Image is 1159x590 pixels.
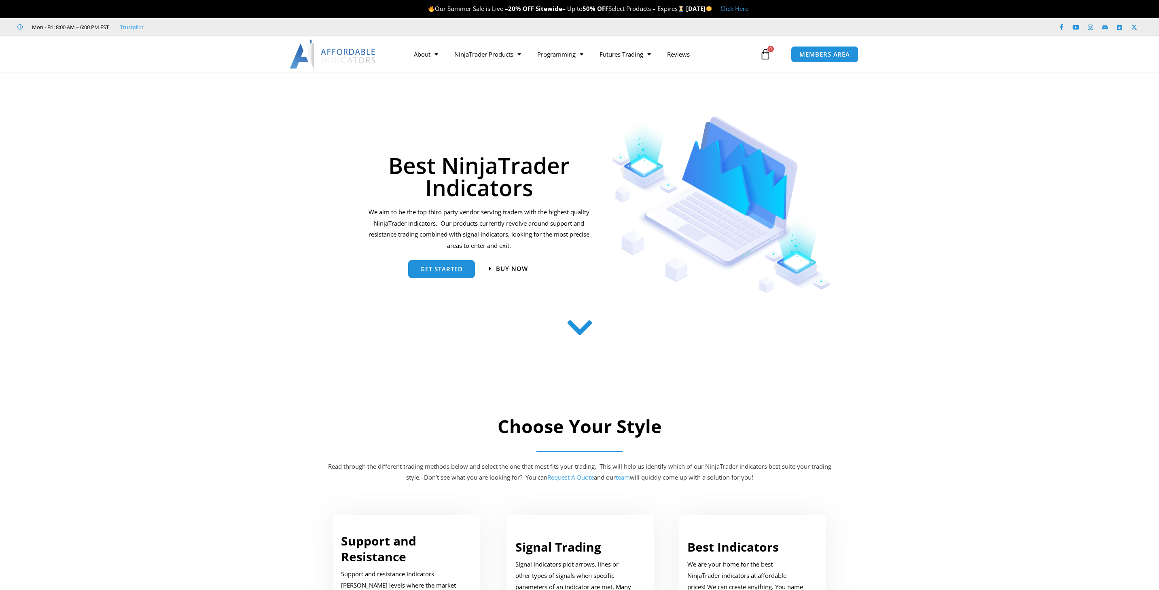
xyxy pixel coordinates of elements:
h1: Best NinjaTrader Indicators [367,154,591,199]
a: Reviews [659,45,698,63]
span: 0 [767,46,774,52]
a: Support and Resistance [341,533,416,565]
a: Signal Trading [515,539,601,555]
a: Trustpilot [120,22,144,32]
span: Buy now [496,266,528,272]
img: 🌞 [706,6,712,12]
a: Request A Quote [547,473,594,481]
a: get started [408,260,475,278]
img: LogoAI | Affordable Indicators – NinjaTrader [290,40,377,69]
span: Mon - Fri: 8:00 AM – 6:00 PM EST [30,22,109,32]
a: 0 [748,42,783,66]
a: NinjaTrader Products [446,45,529,63]
img: 🔥 [428,6,434,12]
a: Programming [529,45,591,63]
a: Buy now [489,266,528,272]
strong: 20% OFF [508,4,534,13]
span: Our Summer Sale is Live – – Up to Select Products – Expires [428,4,686,13]
img: ⌛ [678,6,684,12]
strong: [DATE] [686,4,712,13]
a: MEMBERS AREA [791,46,858,63]
span: MEMBERS AREA [799,51,850,57]
span: get started [420,266,463,272]
strong: 50% OFF [583,4,608,13]
p: We aim to be the top third party vendor serving traders with the highest quality NinjaTrader indi... [367,207,591,252]
h2: Choose Your Style [327,414,833,438]
a: Click Here [720,4,748,13]
strong: Sitewide [536,4,562,13]
a: Best Indicators [687,539,779,555]
img: Indicators 1 | Affordable Indicators – NinjaTrader [612,116,831,293]
a: About [406,45,446,63]
a: Futures Trading [591,45,659,63]
p: Read through the different trading methods below and select the one that most fits your trading. ... [327,461,833,484]
nav: Menu [406,45,758,63]
a: team [616,473,630,481]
